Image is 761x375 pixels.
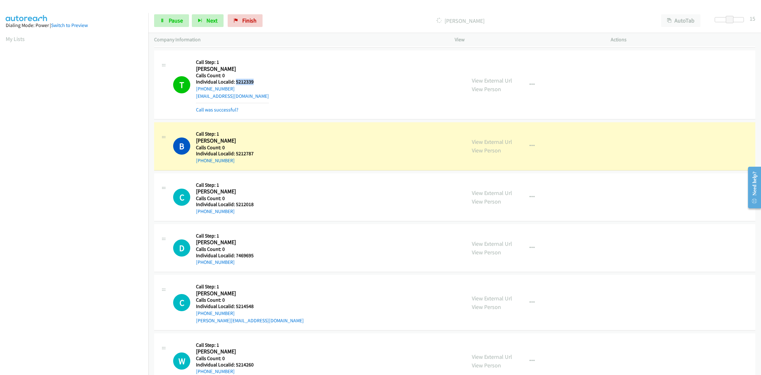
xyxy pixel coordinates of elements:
[472,138,512,145] a: View External Url
[455,36,599,44] p: View
[196,290,262,297] h2: [PERSON_NAME]
[173,137,190,155] h1: B
[196,342,339,348] h5: Call Step: 1
[196,318,304,324] a: [PERSON_NAME][EMAIL_ADDRESS][DOMAIN_NAME]
[196,131,262,137] h5: Call Step: 1
[196,93,269,99] a: [EMAIL_ADDRESS][DOMAIN_NAME]
[196,310,235,316] a: [PHONE_NUMBER]
[154,36,443,44] p: Company Information
[196,107,238,113] a: Call was successful?
[173,294,190,311] h1: C
[472,295,512,302] a: View External Url
[196,195,262,202] h5: Calls Count: 0
[192,14,224,27] button: Next
[196,188,262,195] h2: [PERSON_NAME]
[196,151,262,157] h5: Individual Localid: 5212787
[173,294,190,311] div: The call is yet to be attempted
[173,76,190,93] h1: T
[196,284,304,290] h5: Call Step: 1
[196,368,235,374] a: [PHONE_NUMBER]
[6,22,143,29] div: Dialing Mode: Power |
[173,352,190,370] div: The call is yet to be attempted
[154,14,189,27] a: Pause
[750,14,755,23] div: 15
[196,252,262,259] h5: Individual Localid: 7469695
[196,137,262,144] h2: [PERSON_NAME]
[472,198,501,205] a: View Person
[472,85,501,93] a: View Person
[196,79,269,85] h5: Individual Localid: 5212339
[196,348,262,355] h2: [PERSON_NAME]
[472,303,501,311] a: View Person
[196,201,262,208] h5: Individual Localid: 5212018
[196,86,235,92] a: [PHONE_NUMBER]
[196,246,262,252] h5: Calls Count: 0
[242,17,257,24] span: Finish
[271,17,650,25] p: [PERSON_NAME]
[472,77,512,84] a: View External Url
[196,297,304,303] h5: Calls Count: 0
[196,259,235,265] a: [PHONE_NUMBER]
[6,35,25,43] a: My Lists
[196,239,262,246] h2: [PERSON_NAME]
[196,144,262,151] h5: Calls Count: 0
[472,249,501,256] a: View Person
[196,303,304,310] h5: Individual Localid: 5214548
[228,14,263,27] a: Finish
[173,189,190,206] h1: C
[611,36,755,44] p: Actions
[196,233,262,239] h5: Call Step: 1
[196,362,339,368] h5: Individual Localid: 5214260
[169,17,183,24] span: Pause
[472,189,512,197] a: View External Url
[196,72,269,79] h5: Calls Count: 0
[472,362,501,369] a: View Person
[173,352,190,370] h1: W
[6,49,148,351] iframe: Dialpad
[51,22,88,28] a: Switch to Preview
[472,240,512,247] a: View External Url
[472,353,512,360] a: View External Url
[196,208,235,214] a: [PHONE_NUMBER]
[196,157,235,164] a: [PHONE_NUMBER]
[206,17,218,24] span: Next
[743,162,761,213] iframe: Resource Center
[196,65,262,73] h2: [PERSON_NAME]
[661,14,700,27] button: AutoTab
[472,147,501,154] a: View Person
[196,59,269,65] h5: Call Step: 1
[173,239,190,257] h1: D
[196,182,262,188] h5: Call Step: 1
[196,355,339,362] h5: Calls Count: 0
